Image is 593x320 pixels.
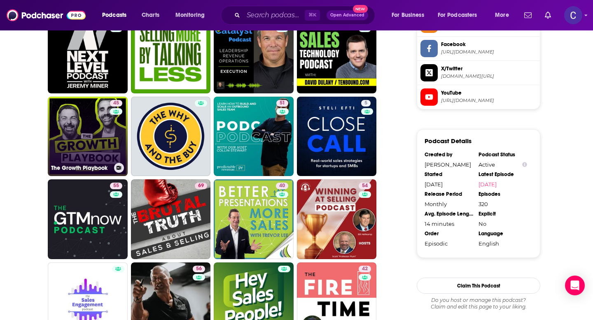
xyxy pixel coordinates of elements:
div: Started [425,171,473,178]
div: Episodic [425,240,473,247]
h3: The Growth Playbook [51,165,111,172]
span: New [353,5,368,13]
a: 40 [276,183,288,189]
span: Logged in as publicityxxtina [564,6,582,24]
img: User Profile [564,6,582,24]
span: For Business [392,9,424,21]
a: 45The Growth Playbook [48,97,128,176]
button: open menu [386,9,434,22]
div: Search podcasts, credits, & more... [229,6,383,25]
div: Claim and edit this page to your liking. [417,297,540,310]
span: 5 [364,99,367,107]
span: 42 [362,265,368,273]
a: 54 [359,183,371,189]
a: 69 [195,183,207,189]
a: 40 [214,179,294,259]
div: Avg. Episode Length [425,211,473,217]
span: https://www.youtube.com/@ArtSobczak [441,97,537,104]
div: [PERSON_NAME] [425,161,473,168]
div: Monthly [425,201,473,207]
button: open menu [489,9,519,22]
div: English [479,240,527,247]
input: Search podcasts, credits, & more... [243,9,305,22]
div: Open Intercom Messenger [565,276,585,295]
button: Show profile menu [564,6,582,24]
div: Explicit [479,211,527,217]
span: Monitoring [175,9,205,21]
a: 59 [48,14,128,93]
a: 38 [297,14,377,93]
div: Active [479,161,527,168]
span: 55 [113,182,119,190]
div: Release Period [425,191,473,197]
a: 42 [359,266,371,272]
a: Show notifications dropdown [542,8,554,22]
div: [DATE] [425,181,473,188]
a: 55 [48,179,128,259]
a: 69 [131,179,211,259]
div: Latest Episode [479,171,527,178]
span: 54 [362,182,368,190]
button: open menu [432,9,489,22]
a: 5 [297,97,377,176]
div: Episodes [479,191,527,197]
div: Order [425,230,473,237]
button: Open AdvancedNew [327,10,368,20]
span: 51 [280,99,285,107]
a: Charts [136,9,164,22]
button: open menu [96,9,137,22]
a: 56 [193,266,205,272]
span: Open Advanced [330,13,364,17]
div: Podcast Status [479,151,527,158]
a: [DATE] [479,181,527,188]
a: 33 [214,14,294,93]
a: 5 [361,100,371,107]
img: Podchaser - Follow, Share and Rate Podcasts [7,7,86,23]
span: For Podcasters [438,9,477,21]
button: Show Info [522,162,527,168]
span: ⌘ K [305,10,320,21]
span: 45 [113,99,119,107]
a: YouTube[URL][DOMAIN_NAME] [420,88,537,106]
span: 40 [279,182,285,190]
h3: Podcast Details [425,137,472,145]
span: 69 [198,182,204,190]
span: Do you host or manage this podcast? [417,297,540,304]
span: Facebook [441,41,537,48]
span: 56 [196,265,202,273]
span: More [495,9,509,21]
div: No [479,220,527,227]
span: X/Twitter [441,65,537,72]
a: Facebook[URL][DOMAIN_NAME] [420,40,537,57]
a: 51 [214,97,294,176]
div: 14 minutes [425,220,473,227]
button: Claim This Podcast [417,278,540,294]
a: X/Twitter[DOMAIN_NAME][URL] [420,64,537,81]
span: twitter.com/ArtSobczak [441,73,537,79]
div: Created by [425,151,473,158]
span: Podcasts [102,9,126,21]
a: 55 [110,183,122,189]
button: open menu [170,9,215,22]
a: 45 [110,100,122,107]
div: Language [479,230,527,237]
span: YouTube [441,89,537,97]
a: 54 [297,179,377,259]
a: Show notifications dropdown [521,8,535,22]
span: https://www.facebook.com/ArtSobczak [441,49,537,55]
span: Charts [142,9,159,21]
div: 320 [479,201,527,207]
a: 5 [131,14,211,93]
a: 51 [276,100,288,107]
